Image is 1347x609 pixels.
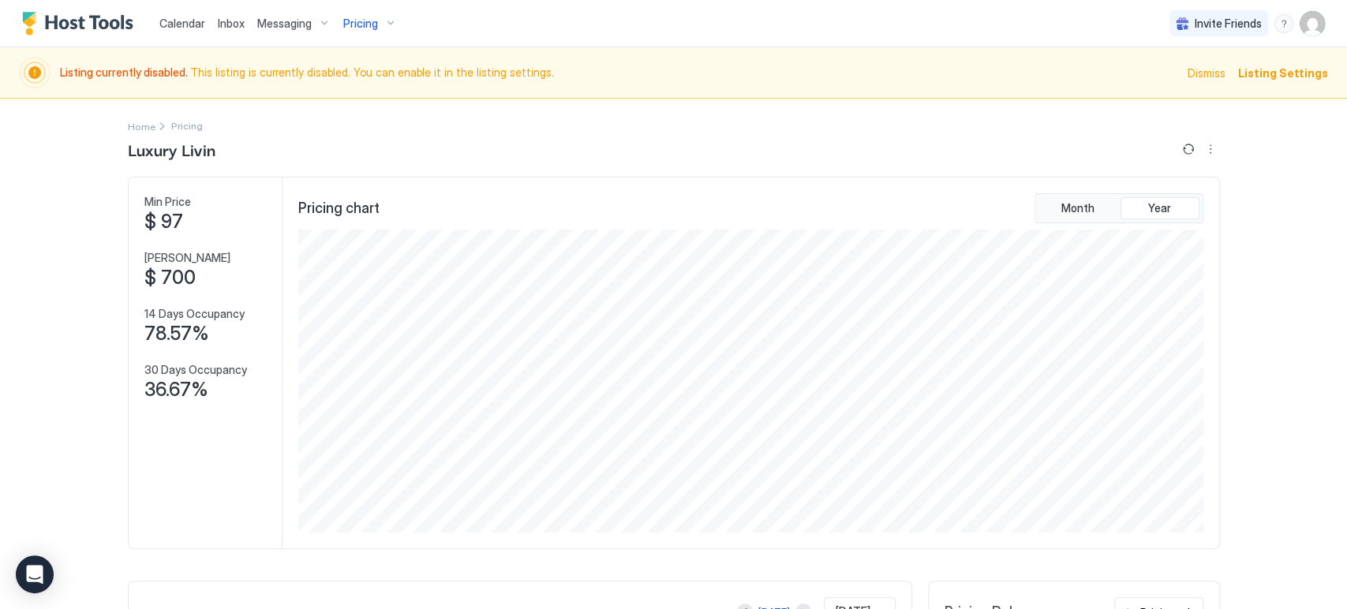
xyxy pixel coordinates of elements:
[1195,17,1262,31] span: Invite Friends
[1061,201,1094,215] span: Month
[1188,65,1225,81] div: Dismiss
[1148,201,1171,215] span: Year
[1238,65,1328,81] div: Listing Settings
[60,65,1178,80] span: This listing is currently disabled. You can enable it in the listing settings.
[1035,193,1203,223] div: tab-group
[218,15,245,32] a: Inbox
[144,195,191,209] span: Min Price
[343,17,378,31] span: Pricing
[218,17,245,30] span: Inbox
[171,120,203,132] span: Breadcrumb
[144,307,245,321] span: 14 Days Occupancy
[144,251,230,265] span: [PERSON_NAME]
[1201,140,1220,159] div: menu
[128,121,155,133] span: Home
[144,266,196,290] span: $ 700
[1201,140,1220,159] button: More options
[1121,197,1199,219] button: Year
[144,363,247,377] span: 30 Days Occupancy
[144,210,183,234] span: $ 97
[1179,140,1198,159] button: Sync prices
[60,65,190,79] span: Listing currently disabled.
[16,555,54,593] div: Open Intercom Messenger
[1274,14,1293,33] div: menu
[128,137,215,161] span: Luxury Livin
[257,17,312,31] span: Messaging
[1038,197,1117,219] button: Month
[159,17,205,30] span: Calendar
[298,200,380,218] span: Pricing chart
[128,118,155,134] a: Home
[144,378,208,402] span: 36.67%
[159,15,205,32] a: Calendar
[1300,11,1325,36] div: User profile
[128,118,155,134] div: Breadcrumb
[22,12,140,35] a: Host Tools Logo
[144,322,209,346] span: 78.57%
